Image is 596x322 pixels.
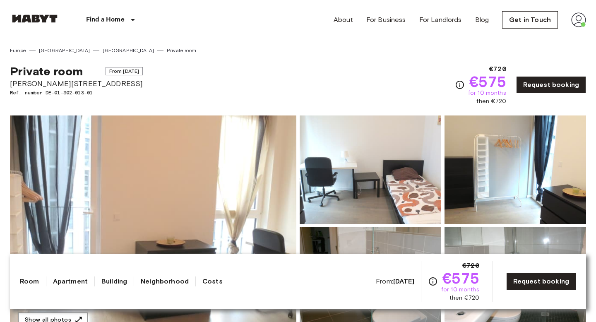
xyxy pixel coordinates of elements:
span: then €720 [449,294,479,302]
svg: Check cost overview for full price breakdown. Please note that discounts apply to new joiners onl... [428,276,438,286]
svg: Check cost overview for full price breakdown. Please note that discounts apply to new joiners onl... [455,80,465,90]
b: [DATE] [393,277,414,285]
a: For Business [366,15,406,25]
span: €575 [469,74,506,89]
img: Picture of unit DE-01-302-013-01 [445,115,586,224]
a: Building [101,276,127,286]
span: for 10 months [441,286,479,294]
span: then €720 [476,97,506,106]
a: Blog [475,15,489,25]
a: For Landlords [419,15,462,25]
a: [GEOGRAPHIC_DATA] [103,47,154,54]
a: Private room [167,47,196,54]
a: Neighborhood [141,276,189,286]
a: Get in Touch [502,11,558,29]
a: [GEOGRAPHIC_DATA] [39,47,90,54]
span: From: [376,277,414,286]
a: Europe [10,47,26,54]
span: Ref. number DE-01-302-013-01 [10,89,143,96]
img: Habyt [10,14,60,23]
a: Costs [202,276,223,286]
a: About [334,15,353,25]
img: Picture of unit DE-01-302-013-01 [300,115,441,224]
a: Request booking [516,76,586,94]
img: avatar [571,12,586,27]
a: Request booking [506,273,576,290]
a: Apartment [53,276,88,286]
span: €575 [442,271,479,286]
span: [PERSON_NAME][STREET_ADDRESS] [10,78,143,89]
span: for 10 months [468,89,506,97]
a: Room [20,276,39,286]
span: Private room [10,64,83,78]
span: €720 [489,64,506,74]
p: Find a Home [86,15,125,25]
span: From [DATE] [106,67,143,75]
span: €720 [462,261,479,271]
